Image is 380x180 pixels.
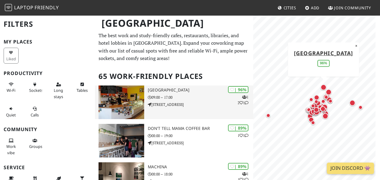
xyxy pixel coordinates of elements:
[4,15,91,33] h2: Filters
[4,127,91,132] h3: Community
[327,97,334,105] div: Map marker
[309,102,317,109] div: Map marker
[6,112,16,118] span: Quiet
[14,4,34,11] span: Laptop
[334,5,371,10] span: Join Community
[284,5,296,10] span: Cities
[148,171,253,177] p: 08:00 – 18:00
[317,103,324,110] div: Map marker
[313,94,321,101] div: Map marker
[228,163,248,170] div: | 89%
[302,2,322,13] a: Add
[54,88,63,99] span: Long stays
[95,85,253,119] a: North Fort Cafe | 96% 121 [GEOGRAPHIC_DATA] 09:00 – 17:00 [STREET_ADDRESS]
[311,109,320,117] div: Map marker
[4,104,19,120] button: Quiet
[31,112,39,118] span: Video/audio calls
[99,85,144,119] img: North Fort Cafe
[306,107,313,115] div: Map marker
[148,88,253,93] h3: [GEOGRAPHIC_DATA]
[4,79,19,95] button: Wi-Fi
[75,79,90,95] button: Tables
[321,112,330,120] div: Map marker
[238,94,248,106] p: 1 2 1
[311,5,320,10] span: Add
[308,96,315,103] div: Map marker
[312,108,321,116] div: Map marker
[306,112,314,120] div: Map marker
[228,86,248,93] div: | 96%
[77,88,88,93] span: Work-friendly tables
[322,93,330,101] div: Map marker
[5,3,59,13] a: LaptopFriendly LaptopFriendly
[6,144,16,155] span: People working
[309,102,316,109] div: Map marker
[265,112,272,119] div: Map marker
[99,32,250,62] p: The best work and study-friendly cafes, restaurants, libraries, and hotel lobbies in [GEOGRAPHIC_...
[238,133,248,138] p: 1 1
[318,105,325,112] div: Map marker
[312,106,320,114] div: Map marker
[29,144,42,149] span: Group tables
[27,79,42,95] button: Sockets
[354,42,359,49] button: Close popup
[319,105,327,113] div: Map marker
[319,83,328,91] div: Map marker
[305,106,312,113] div: Map marker
[323,94,330,101] div: Map marker
[99,67,250,85] h2: 65 Work-Friendly Places
[357,104,364,111] div: Map marker
[27,104,42,120] button: Calls
[97,15,252,31] h1: [GEOGRAPHIC_DATA]
[51,79,66,101] button: Long stays
[148,94,253,100] p: 09:00 – 17:00
[275,2,299,13] a: Cities
[4,136,19,157] button: Work vibe
[313,98,320,105] div: Map marker
[228,124,248,131] div: | 89%
[326,2,373,13] a: Join Community
[321,106,328,113] div: Map marker
[4,70,91,76] h3: Productivity
[4,39,91,45] h3: My Places
[307,116,315,124] div: Map marker
[29,88,43,93] span: Power sockets
[316,103,324,110] div: Map marker
[148,140,253,146] p: [STREET_ADDRESS]
[308,108,316,117] div: Map marker
[312,102,320,109] div: Map marker
[318,60,330,67] div: 96%
[148,164,253,169] h3: Machina
[7,88,15,93] span: Stable Wi-Fi
[4,165,91,170] h3: Service
[5,4,12,11] img: LaptopFriendly
[294,49,353,56] a: [GEOGRAPHIC_DATA]
[323,93,331,101] div: Map marker
[148,133,253,139] p: 08:00 – 19:00
[321,103,329,111] div: Map marker
[321,102,328,109] div: Map marker
[148,126,253,131] h3: Don't tell Mama Coffee Bar
[95,124,253,157] a: Don't tell Mama Coffee Bar | 89% 11 Don't tell Mama Coffee Bar 08:00 – 19:00 [STREET_ADDRESS]
[99,124,144,157] img: Don't tell Mama Coffee Bar
[324,88,333,96] div: Map marker
[310,108,318,115] div: Map marker
[35,4,59,11] span: Friendly
[27,136,42,151] button: Groups
[348,99,357,107] div: Map marker
[148,102,253,107] p: [STREET_ADDRESS]
[309,119,317,126] div: Map marker
[304,106,312,114] div: Map marker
